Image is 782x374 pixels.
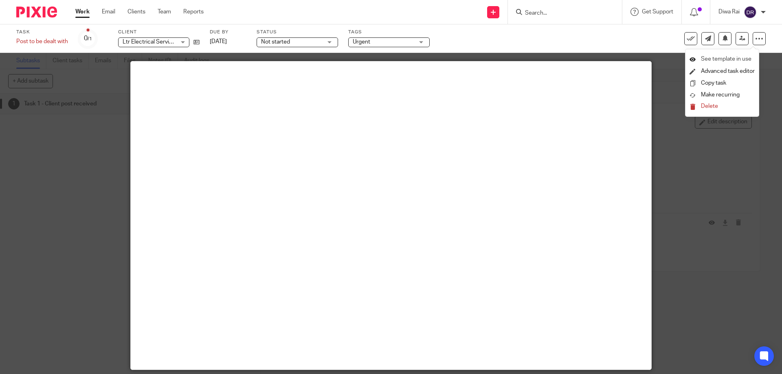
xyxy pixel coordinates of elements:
[257,29,338,35] label: Status
[118,29,200,35] label: Client
[16,37,68,46] div: Post to be dealt with
[744,6,757,19] img: svg%3E
[210,29,246,35] label: Due by
[16,7,57,17] img: Pixie
[701,103,718,109] span: Delete
[261,39,290,45] span: Not started
[718,8,740,16] p: Diwa Rai
[353,39,370,45] span: Urgent
[102,8,115,16] a: Email
[701,92,740,98] span: Make recurring
[88,37,92,41] small: /1
[158,8,171,16] a: Team
[183,8,204,16] a: Reports
[524,10,597,17] input: Search
[210,39,227,44] span: [DATE]
[701,68,755,74] a: Advanced task editor
[75,8,90,16] a: Work
[16,29,68,35] label: Task
[701,80,726,86] a: Copy task
[123,39,199,45] span: Ltr Electrical Services Limited
[690,53,755,66] a: See template in use
[348,29,430,35] label: Tags
[701,56,751,62] span: See template in use
[642,9,673,15] span: Get Support
[690,103,755,110] button: Delete
[84,34,92,43] div: 0
[127,8,145,16] a: Clients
